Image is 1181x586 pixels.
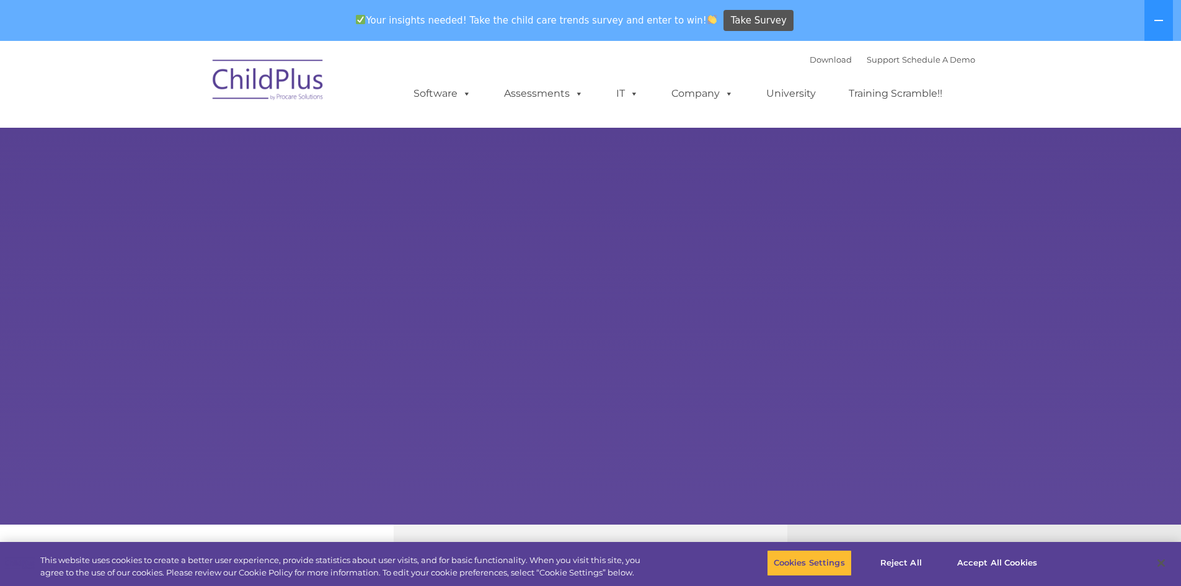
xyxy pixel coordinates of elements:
font: | [810,55,975,64]
button: Close [1148,549,1175,577]
a: Take Survey [723,10,794,32]
button: Cookies Settings [767,550,852,576]
a: Schedule A Demo [902,55,975,64]
span: Phone number [172,133,225,142]
a: Assessments [492,81,596,106]
span: Take Survey [731,10,787,32]
a: University [754,81,828,106]
img: 👏 [707,15,717,24]
a: Company [659,81,746,106]
button: Accept All Cookies [950,550,1044,576]
a: Support [867,55,900,64]
img: ChildPlus by Procare Solutions [206,51,330,113]
img: ✅ [356,15,365,24]
span: Your insights needed! Take the child care trends survey and enter to win! [351,8,722,32]
a: Training Scramble!! [836,81,955,106]
span: Last name [172,82,210,91]
a: Download [810,55,852,64]
a: Software [401,81,484,106]
div: This website uses cookies to create a better user experience, provide statistics about user visit... [40,554,650,579]
button: Reject All [862,550,940,576]
a: IT [604,81,651,106]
